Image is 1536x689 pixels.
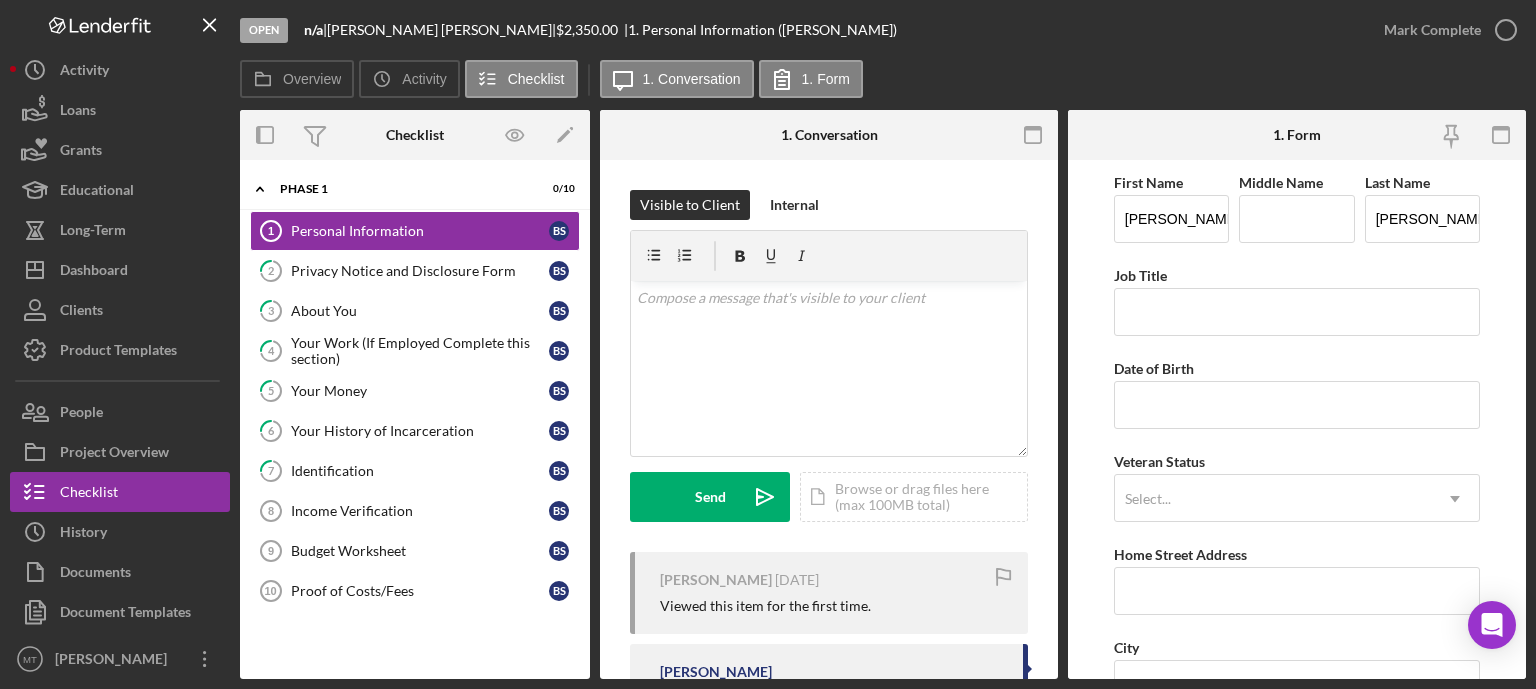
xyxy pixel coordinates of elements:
div: B S [549,381,569,401]
div: [PERSON_NAME] [50,639,180,684]
div: Viewed this item for the first time. [660,598,871,614]
div: [PERSON_NAME] [660,664,772,680]
label: Overview [283,71,341,87]
a: 10Proof of Costs/FeesBS [250,571,580,611]
div: Select... [1125,491,1171,507]
label: Middle Name [1239,174,1323,191]
div: [PERSON_NAME] [PERSON_NAME] | [327,22,556,38]
div: Activity [60,50,109,95]
a: 4Your Work (If Employed Complete this section)BS [250,331,580,371]
div: | 1. Personal Information ([PERSON_NAME]) [624,22,897,38]
div: 0 / 10 [539,183,575,195]
div: B S [549,421,569,441]
label: Job Title [1114,267,1167,284]
div: Project Overview [60,432,169,477]
div: B S [549,581,569,601]
button: Send [630,472,790,522]
tspan: 3 [268,304,274,317]
button: Document Templates [10,592,230,632]
label: Activity [402,71,446,87]
div: Checklist [60,472,118,517]
div: B S [549,261,569,281]
button: Checklist [465,60,578,98]
div: B S [549,461,569,481]
div: History [60,512,107,557]
div: People [60,392,103,437]
tspan: 10 [264,585,276,597]
a: 9Budget WorksheetBS [250,531,580,571]
div: Your Work (If Employed Complete this section) [291,335,549,367]
div: Checklist [386,127,444,143]
div: Dashboard [60,250,128,295]
button: History [10,512,230,552]
div: Open [240,18,288,43]
tspan: 5 [268,384,274,397]
button: Documents [10,552,230,592]
button: Activity [359,60,459,98]
label: 1. Form [802,71,850,87]
button: 1. Form [759,60,863,98]
a: 5Your MoneyBS [250,371,580,411]
label: Date of Birth [1114,360,1194,377]
tspan: 9 [268,545,274,557]
div: [PERSON_NAME] [660,572,772,588]
div: Income Verification [291,503,549,519]
div: Visible to Client [640,190,740,220]
div: Educational [60,170,134,215]
div: Mark Complete [1384,10,1481,50]
button: Loans [10,90,230,130]
button: Visible to Client [630,190,750,220]
button: Overview [240,60,354,98]
button: Dashboard [10,250,230,290]
button: Internal [760,190,829,220]
b: n/a [304,21,323,38]
button: Grants [10,130,230,170]
div: Loans [60,90,96,135]
a: 3About YouBS [250,291,580,331]
div: Identification [291,463,549,479]
text: MT [23,654,37,665]
div: B S [549,501,569,521]
label: Home Street Address [1114,546,1247,563]
tspan: 6 [268,424,275,437]
div: Long-Term [60,210,126,255]
button: Long-Term [10,210,230,250]
a: Project Overview [10,432,230,472]
button: 1. Conversation [600,60,754,98]
button: Checklist [10,472,230,512]
div: Grants [60,130,102,175]
div: Documents [60,552,131,597]
a: 8Income VerificationBS [250,491,580,531]
div: Proof of Costs/Fees [291,583,549,599]
div: Open Intercom Messenger [1468,601,1516,649]
div: Clients [60,290,103,335]
label: First Name [1114,174,1183,191]
button: People [10,392,230,432]
div: 1. Form [1273,127,1321,143]
div: Personal Information [291,223,549,239]
div: About You [291,303,549,319]
tspan: 8 [268,505,274,517]
div: B S [549,541,569,561]
button: Mark Complete [1364,10,1526,50]
a: 2Privacy Notice and Disclosure FormBS [250,251,580,291]
button: Activity [10,50,230,90]
button: Educational [10,170,230,210]
div: Phase 1 [280,183,525,195]
div: $2,350.00 [556,22,624,38]
button: Clients [10,290,230,330]
label: Checklist [508,71,565,87]
button: MT[PERSON_NAME] [10,639,230,679]
div: Budget Worksheet [291,543,549,559]
div: Product Templates [60,330,177,375]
